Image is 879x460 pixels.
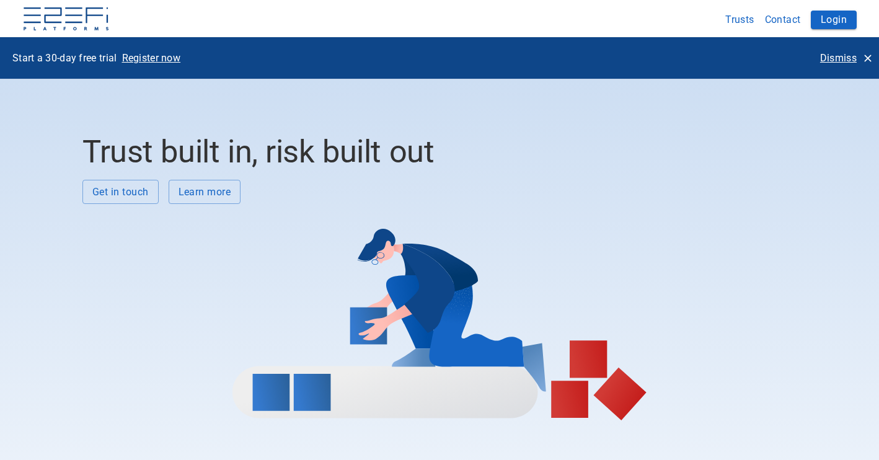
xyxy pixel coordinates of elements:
[82,133,797,170] h2: Trust built in, risk built out
[82,180,159,204] button: Get in touch
[815,47,877,69] button: Dismiss
[169,180,241,204] button: Learn more
[12,51,117,65] p: Start a 30-day free trial
[122,51,181,65] p: Register now
[117,47,186,69] button: Register now
[820,51,857,65] p: Dismiss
